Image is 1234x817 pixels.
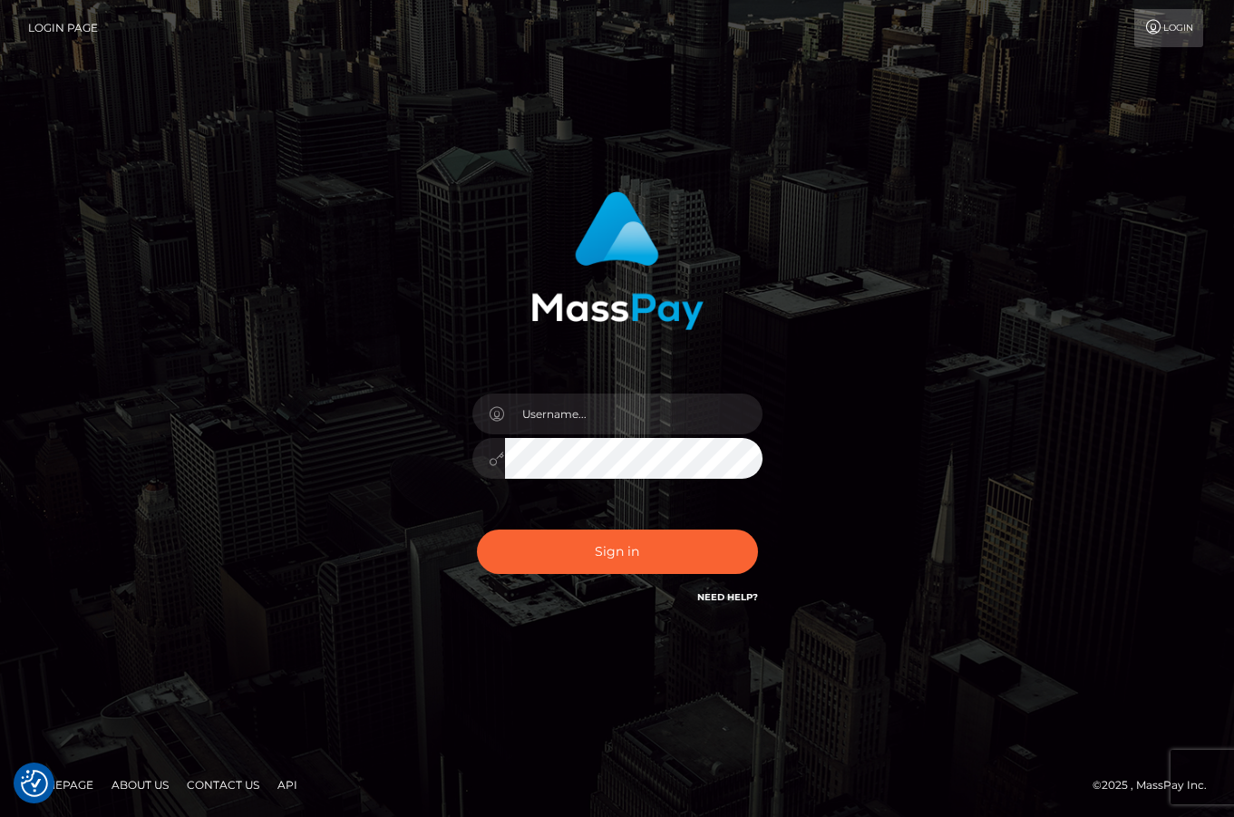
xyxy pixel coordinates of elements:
[21,770,48,797] img: Revisit consent button
[1093,775,1220,795] div: © 2025 , MassPay Inc.
[505,394,763,434] input: Username...
[1134,9,1203,47] a: Login
[477,530,758,574] button: Sign in
[270,771,305,799] a: API
[21,770,48,797] button: Consent Preferences
[28,9,98,47] a: Login Page
[531,191,704,330] img: MassPay Login
[180,771,267,799] a: Contact Us
[104,771,176,799] a: About Us
[697,591,758,603] a: Need Help?
[20,771,101,799] a: Homepage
